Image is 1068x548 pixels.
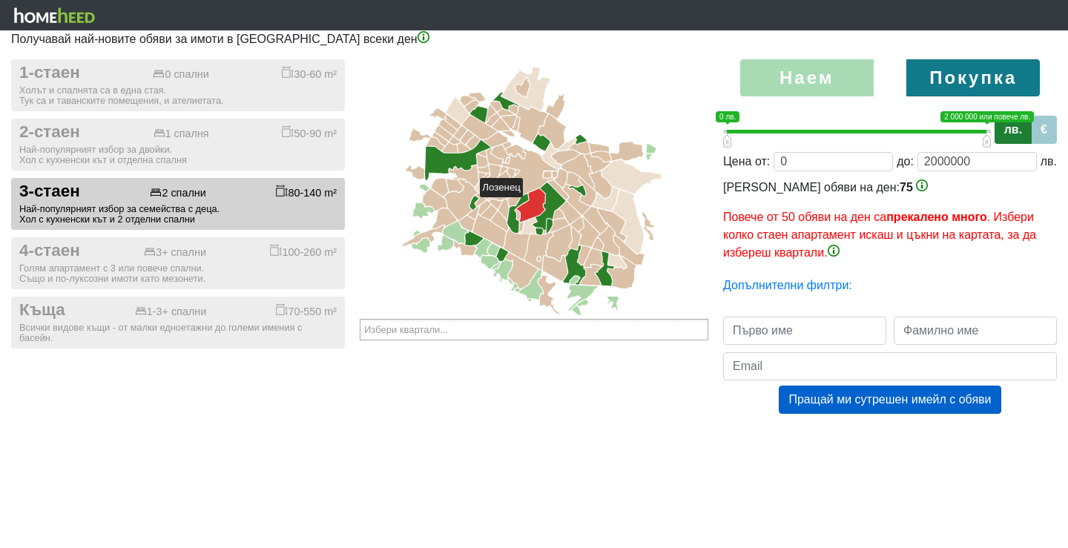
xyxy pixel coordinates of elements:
[19,263,337,284] div: Голям апартамент с 3 или повече спални. Също и по-луксозни имоти като мезонети.
[886,211,986,223] b: прекалено много
[716,111,739,122] span: 0 лв.
[940,111,1034,122] span: 2 000 000 или повече лв.
[723,317,886,345] input: Първо име
[19,241,80,261] span: 4-стаен
[916,179,928,191] img: info-3.png
[723,153,770,171] div: Цена от:
[150,187,205,199] div: 2 спални
[723,179,1057,262] div: [PERSON_NAME] обяви на ден:
[276,303,337,318] div: 70-550 m²
[828,245,840,257] img: info-3.png
[144,246,206,259] div: 3+ спални
[282,125,337,140] div: 50-90 m²
[995,116,1032,144] label: лв.
[1031,116,1057,144] label: €
[418,31,429,43] img: info-3.png
[270,244,337,259] div: 100-260 m²
[900,181,913,194] span: 75
[153,68,208,81] div: 0 спални
[19,300,65,320] span: Къща
[897,153,914,171] div: до:
[282,66,337,81] div: 30-60 m²
[894,317,1057,345] input: Фамилно име
[11,30,1057,48] p: Получавай най-новите обяви за имоти в [GEOGRAPHIC_DATA] всеки ден
[135,306,207,318] div: 1-3+ спални
[154,128,209,140] div: 1 спалня
[11,178,345,230] button: 3-стаен 2 спални 80-140 m² Най-популярният избор за семейства с деца.Хол с кухненски кът и 2 отде...
[11,237,345,289] button: 4-стаен 3+ спални 100-260 m² Голям апартамент с 3 или повече спални.Също и по-луксозни имоти като...
[19,122,80,142] span: 2-стаен
[906,59,1040,96] label: Покупка
[11,119,345,171] button: 2-стаен 1 спалня 50-90 m² Най-популярният избор за двойки.Хол с кухненски кът и отделна спалня
[19,323,337,343] div: Всички видове къщи - от малки едноетажни до големи имения с басейн.
[723,279,852,291] a: Допълнителни филтри:
[779,386,1001,414] button: Пращай ми сутрешен имейл с обяви
[19,204,337,225] div: Най-популярният избор за семейства с деца. Хол с кухненски кът и 2 отделни спални
[19,182,80,202] span: 3-стаен
[276,185,337,199] div: 80-140 m²
[723,208,1057,262] p: Повече от 50 обяви на ден са . Избери колко стаен апартамент искаш и цъкни на картата, за да избе...
[19,85,337,106] div: Холът и спалнята са в една стая. Тук са и таванските помещения, и ателиетата.
[740,59,874,96] label: Наем
[11,59,345,111] button: 1-стаен 0 спални 30-60 m² Холът и спалнята са в една стая.Тук са и таванските помещения, и ателие...
[1041,153,1057,171] div: лв.
[19,145,337,165] div: Най-популярният избор за двойки. Хол с кухненски кът и отделна спалня
[11,297,345,349] button: Къща 1-3+ спални 70-550 m² Всички видове къщи - от малки едноетажни до големи имения с басейн.
[723,352,1057,380] input: Email
[19,63,80,83] span: 1-стаен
